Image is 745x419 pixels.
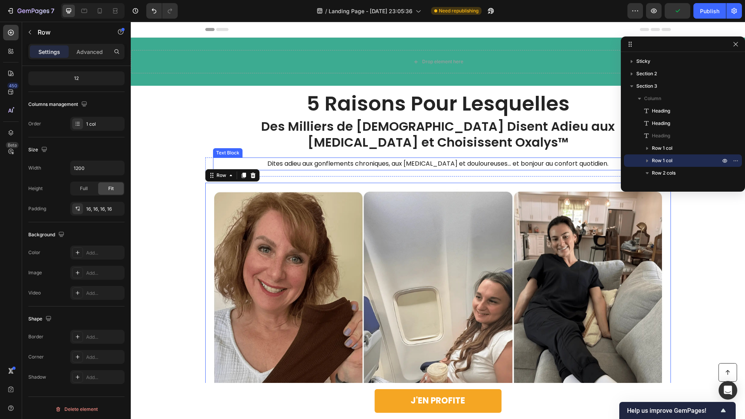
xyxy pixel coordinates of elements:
p: J'EN PROFITE [280,374,334,385]
div: Drop element here [291,37,333,43]
div: 1 col [86,121,123,128]
div: Image [28,269,42,276]
p: Settings [38,48,60,56]
p: Dites adieu aux gonflements chroniques, aux [MEDICAL_DATA] et douloureuses… et bonjour au confort... [83,137,532,148]
div: Corner [28,353,44,360]
div: Order [28,120,41,127]
span: Fit [108,185,114,192]
div: Open Intercom Messenger [719,381,737,400]
div: 450 [7,83,19,89]
div: 16, 16, 16, 16 [86,206,123,213]
div: Columns management [28,99,89,110]
span: Heading [652,132,670,140]
div: Beta [6,142,19,148]
span: Row 1 col [652,157,672,164]
div: Text Block [84,128,110,135]
p: Advanced [76,48,103,56]
div: Add... [86,334,123,341]
p: 7 [51,6,54,16]
a: J'EN PROFITE [244,367,371,391]
div: Publish [700,7,719,15]
button: Publish [693,3,726,19]
div: Height [28,185,43,192]
p: Row [38,28,104,37]
div: Add... [86,270,123,277]
span: Row 1 col [652,144,672,152]
button: Delete element [28,403,125,416]
span: Full [80,185,88,192]
div: Add... [86,354,123,361]
div: Width [28,164,41,171]
span: Row 2 cols [652,169,676,177]
div: Delete element [55,405,98,414]
iframe: Design area [131,22,745,419]
div: Row [84,150,97,157]
span: / [325,7,327,15]
button: Show survey - Help us improve GemPages! [627,406,728,415]
div: Video [28,289,41,296]
span: Landing Page - [DATE] 23:05:36 [329,7,412,15]
span: Sticky [636,57,650,65]
div: Border [28,333,43,340]
button: 7 [3,3,58,19]
span: Heading [652,107,670,115]
div: Color [28,249,40,256]
div: Shape [28,314,53,324]
div: Add... [86,249,123,256]
input: Auto [71,161,124,175]
div: 12 [30,73,123,84]
span: Section 2 [636,70,657,78]
span: Column [644,95,661,102]
div: Undo/Redo [146,3,178,19]
div: Background [28,230,66,240]
span: Section 3 [636,82,657,90]
h1: Des Milliers de [DEMOGRAPHIC_DATA] Disent Adieu aux [MEDICAL_DATA] et Choisissent Oxalys™ [114,96,501,130]
div: Shadow [28,374,46,381]
span: Heading [652,119,670,127]
div: Size [28,145,49,155]
span: Need republishing [439,7,478,14]
span: Help us improve GemPages! [627,407,719,414]
h1: 5 Raisons Pour Lesquelles [114,68,501,96]
div: Add... [86,290,123,297]
div: Add... [86,374,123,381]
span: Column 1 [660,182,680,189]
div: Padding [28,205,46,212]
